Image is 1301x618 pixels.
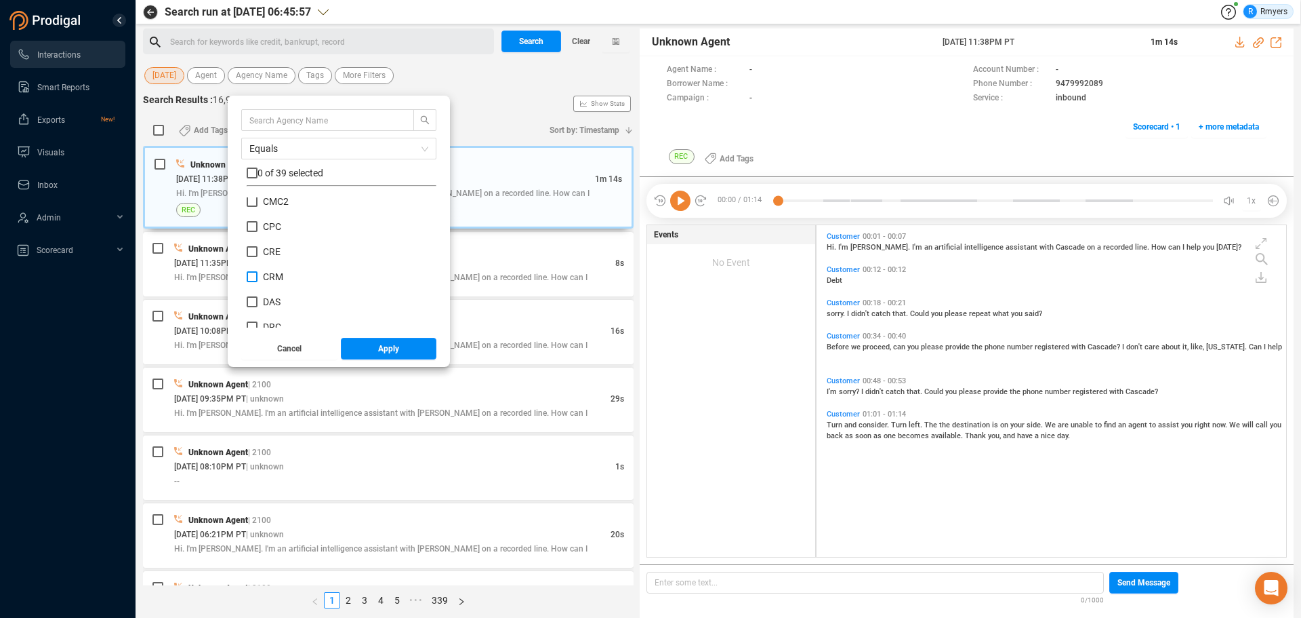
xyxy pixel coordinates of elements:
span: 1s [615,462,624,471]
span: is [992,421,1000,429]
span: 0/1000 [1081,594,1104,605]
span: artificial [934,243,964,252]
span: Apply [378,338,399,360]
span: Unknown Agent [190,160,250,170]
span: 1m 14s [595,174,622,184]
input: Search Agency Name [249,113,393,128]
span: your [1010,421,1027,429]
span: 00:34 - 00:40 [860,332,909,341]
span: Scorecard • 1 [1133,116,1180,138]
span: 00:18 - 00:21 [860,298,909,307]
span: Search Results : [143,94,213,105]
div: No Event [647,244,816,281]
span: Unknown Agent [652,34,730,50]
a: ExportsNew! [17,106,115,133]
span: catch [871,309,892,318]
div: Unknown Agent| 2100[DATE] 09:35PM PT| unknown29sHi. I'm [PERSON_NAME]. I'm an artificial intellig... [143,368,634,432]
span: | 2100 [248,380,271,389]
li: 5 [389,592,405,609]
span: catch [886,387,907,396]
span: 00:01 - 00:07 [860,232,909,241]
span: Events [654,229,678,241]
button: Tags [298,67,332,84]
a: Smart Reports [17,73,115,100]
span: ••• [405,592,427,609]
span: you, [988,431,1003,440]
span: Could [910,309,931,318]
span: becomes [898,431,931,440]
span: line. [1135,243,1151,252]
span: Smart Reports [37,83,89,92]
span: [DATE] 10:08PM PT [174,326,246,336]
span: [DATE] 06:21PM PT [174,530,246,539]
span: can [893,343,907,351]
li: Inbox [10,171,125,198]
div: Open Intercom Messenger [1255,572,1287,604]
span: [DATE]? [1216,243,1241,252]
span: you [945,387,959,396]
span: [DATE] [152,67,176,84]
span: didn't [851,309,871,318]
button: Scorecard • 1 [1126,116,1188,138]
span: + more metadata [1199,116,1259,138]
span: 9479992089 [1056,77,1103,92]
span: side. [1027,421,1045,429]
span: Debt [827,276,842,285]
span: I [1122,343,1126,351]
span: Unknown Agent [188,244,248,254]
span: said? [1025,309,1042,318]
span: | 2100 [248,448,271,457]
span: I'm [838,243,850,252]
span: 8s [615,258,624,268]
span: the [972,343,985,351]
span: 1m 14s [1151,37,1178,47]
span: and [1003,431,1017,440]
div: Unknown Agent| 2100[DATE] 08:10PM PT| unknown1s-- [143,436,634,500]
span: - [1056,63,1058,77]
span: - [749,92,752,106]
span: Hi. I'm [PERSON_NAME]. I'm an artificial intelligence assistant with [PERSON_NAME] on a recorded ... [174,408,587,418]
span: 0 of 39 selected [257,168,323,178]
span: Admin [37,213,61,223]
button: Agency Name [228,67,295,84]
span: Unknown Agent [188,312,248,322]
span: I [861,387,865,396]
div: Unknown Agent| 2100[DATE] 11:35PM PT| unknown8sHi. I'm [PERSON_NAME]. I'm an artificial intellige... [143,232,634,296]
span: 16s [611,326,624,336]
button: Search [501,31,561,52]
span: Hi. I'm [PERSON_NAME]. I'm an artificial intelligence assistant with [PERSON_NAME] on a recorded ... [176,189,590,198]
span: Tags [306,67,324,84]
span: Exports [37,115,65,125]
span: Hi. I'm [PERSON_NAME]. I'm an artificial intelligence assistant with [PERSON_NAME] on a recorded ... [174,273,587,282]
a: Visuals [17,138,115,166]
span: Customer [827,410,860,419]
span: [PERSON_NAME]. [850,243,912,252]
span: 00:48 - 00:53 [860,376,909,385]
span: agent [1128,421,1149,429]
span: with [1039,243,1056,252]
span: about [1161,343,1182,351]
span: Visuals [37,148,64,157]
span: sorry? [839,387,861,396]
span: Cancel [277,338,302,360]
span: search [414,115,436,125]
span: Agent [195,67,217,84]
span: R [1248,5,1253,18]
span: now. [1212,421,1229,429]
span: Inbox [37,180,58,190]
span: Scorecard [37,246,73,255]
span: 00:00 / 01:14 [707,191,778,211]
span: Before [827,343,851,351]
span: CRM [263,271,283,282]
span: an [1118,421,1128,429]
button: right [453,592,470,609]
li: 1 [324,592,340,609]
button: 1x [1242,191,1261,210]
span: How [1151,243,1168,252]
span: Phone Number : [973,77,1049,92]
span: a [1097,243,1103,252]
span: | 2100 [248,583,271,593]
span: Clear [572,31,590,52]
span: - [749,63,752,77]
a: 3 [357,593,372,608]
